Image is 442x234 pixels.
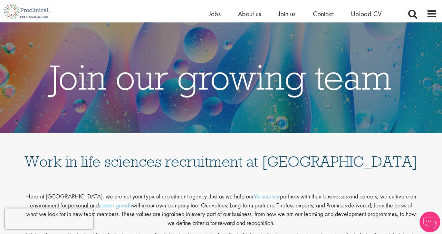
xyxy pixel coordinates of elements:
[278,9,296,18] a: Join us
[420,212,440,232] img: Chatbot
[99,201,132,209] a: career growth
[351,9,382,18] a: Upload CV
[5,208,93,229] iframe: reCAPTCHA
[253,192,280,200] a: life science
[209,9,221,18] a: Jobs
[313,9,334,18] a: Contact
[238,9,261,18] a: About us
[24,140,418,169] h1: Work in life sciences recruitment at [GEOGRAPHIC_DATA]
[24,186,418,227] p: Here at [GEOGRAPHIC_DATA], we are not your typical recruitment agency. Just as we help our partne...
